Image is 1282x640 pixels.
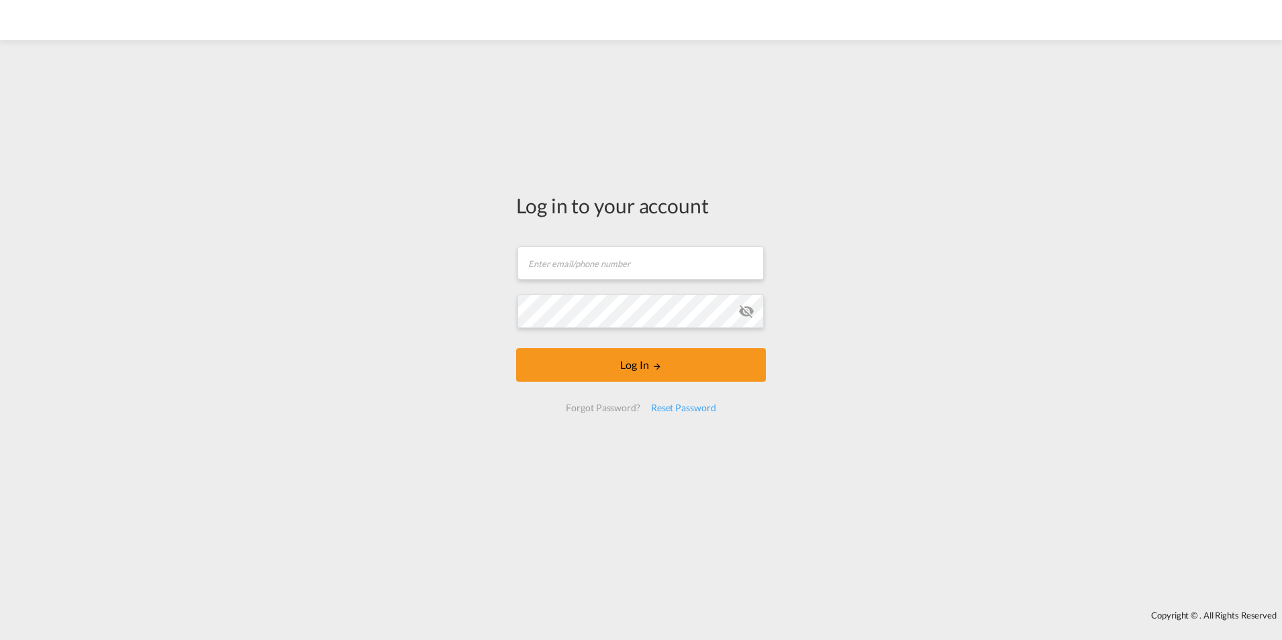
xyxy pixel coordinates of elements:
div: Reset Password [646,396,722,420]
input: Enter email/phone number [517,246,764,280]
md-icon: icon-eye-off [738,303,754,319]
div: Log in to your account [516,191,766,219]
div: Forgot Password? [560,396,645,420]
button: LOGIN [516,348,766,382]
